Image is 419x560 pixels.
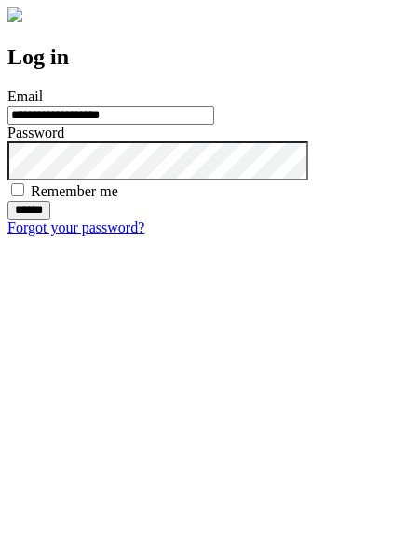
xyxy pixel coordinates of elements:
label: Email [7,88,43,104]
label: Password [7,125,64,140]
img: logo-4e3dc11c47720685a147b03b5a06dd966a58ff35d612b21f08c02c0306f2b779.png [7,7,22,22]
h2: Log in [7,45,412,70]
a: Forgot your password? [7,220,144,235]
label: Remember me [31,183,118,199]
